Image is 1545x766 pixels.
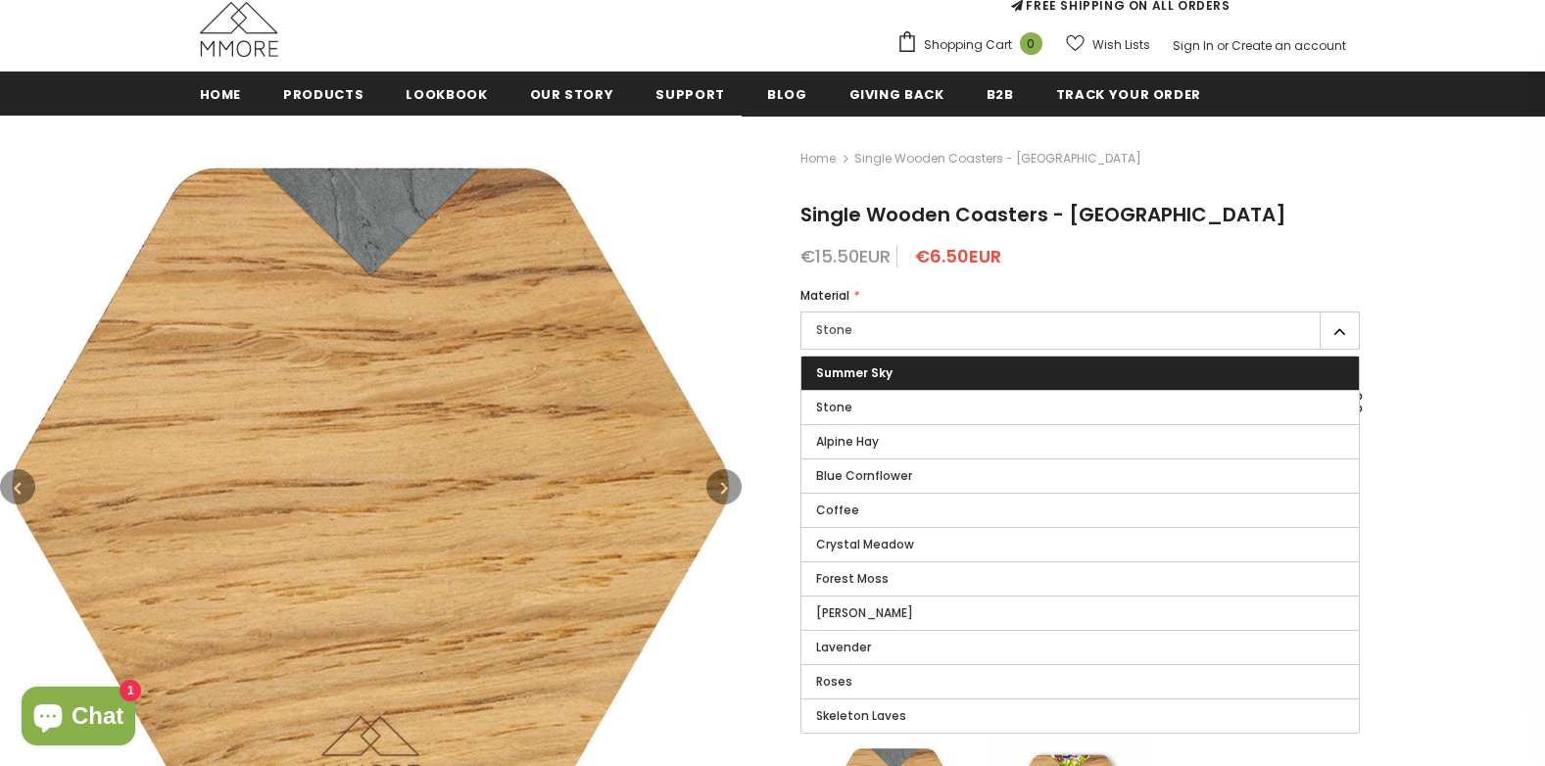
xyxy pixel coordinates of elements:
a: support [655,72,725,116]
span: Roses [816,673,852,690]
span: Single Wooden Coasters - [GEOGRAPHIC_DATA] [800,201,1286,228]
span: Shopping Cart [924,35,1012,55]
span: Blog [767,85,807,104]
a: Home [800,147,836,170]
a: Lookbook [406,72,487,116]
a: Our Story [530,72,614,116]
a: Shopping Cart 0 [896,30,1052,60]
a: Home [200,72,242,116]
span: B2B [987,85,1014,104]
a: Sign In [1173,37,1214,54]
span: €6.50EUR [915,244,1001,268]
span: Lavender [816,639,871,655]
span: €15.50EUR [800,244,891,268]
label: Stone [800,311,1361,350]
span: Home [200,85,242,104]
span: Track your order [1056,85,1201,104]
span: Single Wooden Coasters - [GEOGRAPHIC_DATA] [854,147,1141,170]
span: or [1217,37,1229,54]
span: Wish Lists [1092,35,1150,55]
span: Crystal Meadow [816,536,914,552]
span: Forest Moss [816,570,889,587]
span: Products [283,85,363,104]
a: Wish Lists [1066,27,1150,62]
span: Material [800,287,849,304]
span: Lookbook [406,85,487,104]
span: 0 [1020,32,1042,55]
inbox-online-store-chat: Shopify online store chat [16,687,141,750]
span: Blue Cornflower [816,467,912,484]
span: Giving back [849,85,944,104]
span: Skeleton Laves [816,707,906,724]
span: Our Story [530,85,614,104]
span: support [655,85,725,104]
span: [PERSON_NAME] [816,604,913,621]
a: Create an account [1231,37,1346,54]
a: Giving back [849,72,944,116]
a: Blog [767,72,807,116]
span: Stone [816,399,852,415]
a: Products [283,72,363,116]
span: Coffee [816,502,859,518]
a: B2B [987,72,1014,116]
span: Summer Sky [816,364,893,381]
a: Track your order [1056,72,1201,116]
img: MMORE Cases [200,2,278,57]
span: Alpine Hay [816,433,879,450]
